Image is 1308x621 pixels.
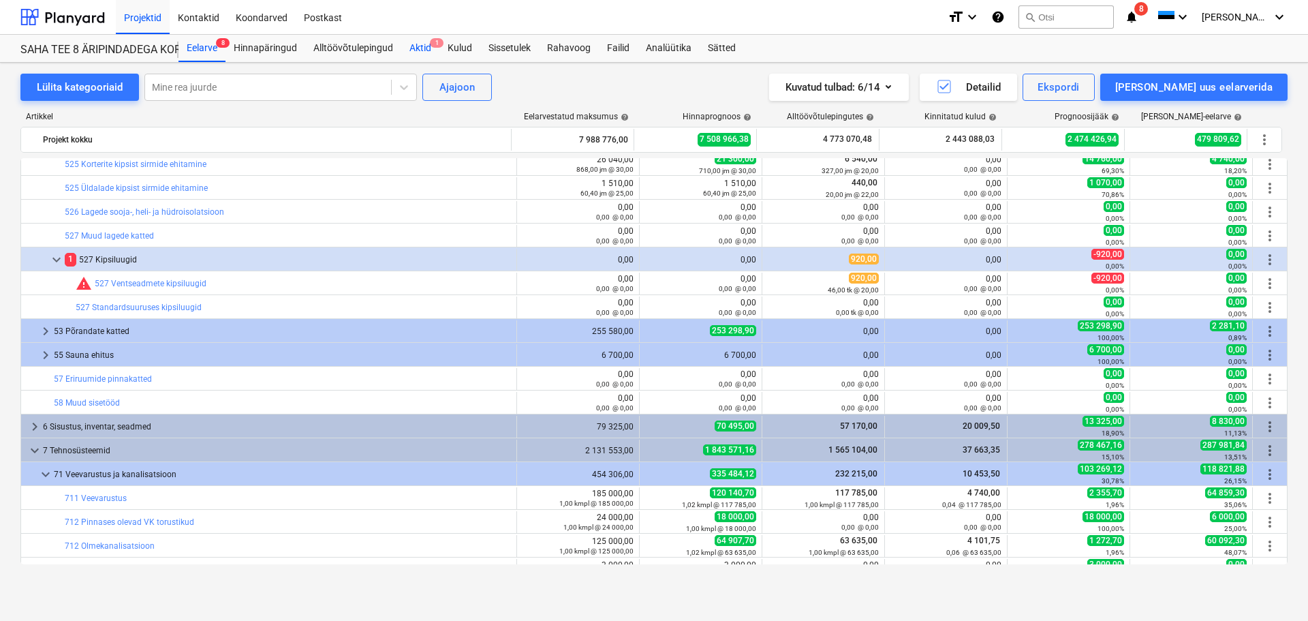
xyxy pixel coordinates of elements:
span: 0,00 [1226,225,1247,236]
small: 0,00 @ 0,00 [719,237,756,245]
div: Lülita kategooriaid [37,78,123,96]
div: 0,00 [523,369,634,389]
span: 1 565 104,00 [827,445,879,455]
span: 8 [216,38,230,48]
span: 2 443 088,03 [944,134,996,145]
div: 0,00 [645,274,756,293]
small: 0,00% [1106,215,1124,222]
a: Sätted [700,35,744,62]
span: 335 484,12 [710,468,756,479]
a: Analüütika [638,35,700,62]
small: 0,00% [1228,191,1247,198]
small: 0,00 @ 0,00 [596,237,634,245]
small: 0,00 @ 0,00 [964,213,1001,221]
span: 70 495,00 [715,421,756,431]
iframe: Chat Widget [1240,556,1308,621]
div: Failid [599,35,638,62]
span: 13 325,00 [1083,416,1124,427]
span: 57 170,00 [839,421,879,431]
div: 6 700,00 [523,350,634,360]
span: Rohkem tegevusi [1262,299,1278,316]
small: 0,00% [1228,406,1247,413]
div: 0,00 [645,255,756,264]
div: 255 580,00 [523,327,634,336]
small: 0,00% [1228,382,1247,389]
span: Rohkem tegevusi [1262,395,1278,411]
small: 46,00 tk @ 20,00 [828,286,879,294]
a: Eelarve8 [178,35,225,62]
span: [PERSON_NAME] [1202,12,1270,22]
span: Rohkem tegevusi [1262,538,1278,554]
span: help [986,113,997,121]
div: 0,00 [645,202,756,222]
div: 3 000,00 [645,560,756,579]
div: 6 Sisustus, inventar, seadmed [43,416,511,438]
button: Ekspordi [1023,74,1094,101]
small: 20,00 jm @ 22,00 [826,191,879,198]
div: 0,00 [523,298,634,317]
small: 0,06 @ 63 635,00 [946,549,1001,556]
small: 18,20% [1224,167,1247,175]
small: 0,00% [1228,286,1247,294]
small: 100,00% [1097,334,1124,342]
small: 0,00 @ 0,00 [596,404,634,412]
i: notifications [1125,9,1138,25]
i: format_size [948,9,964,25]
small: 1,96% [1106,549,1124,556]
i: keyboard_arrow_down [1174,9,1191,25]
span: 103 269,12 [1078,464,1124,474]
div: 454 306,00 [523,470,634,479]
div: Kulud [439,35,480,62]
a: 711 Veevarustus [65,494,127,503]
small: 0,00 @ 0,00 [719,404,756,412]
small: 710,00 jm @ 30,00 [699,167,756,175]
small: 0,00 @ 0,00 [964,237,1001,245]
button: Ajajoon [422,74,492,101]
span: 0,00 [1104,225,1124,236]
small: 100,00% [1097,358,1124,365]
small: 11,13% [1224,429,1247,437]
a: 527 Standardsuuruses kipsiluugid [76,303,202,312]
div: 0,00 [890,226,1001,245]
div: 0,00 [768,369,879,389]
div: Hinnaprognoos [683,112,751,121]
span: 232 215,00 [834,469,879,479]
div: 0,00 [645,226,756,245]
small: 0,00 @ 0,00 [719,380,756,388]
div: 0,00 [768,298,879,317]
span: 1 843 571,16 [703,444,756,455]
span: 64 907,70 [715,535,756,546]
small: 0,00% [1106,239,1124,246]
span: help [741,113,751,121]
span: 0,00 [1104,297,1124,307]
div: 0,00 [768,393,879,412]
span: help [618,113,629,121]
span: help [863,113,874,121]
span: 4 101,75 [966,536,1001,545]
small: 0,00 @ 0,00 [964,309,1001,316]
span: Rohkem tegevusi [1262,180,1278,196]
span: 20 009,50 [961,421,1001,431]
span: 6 700,00 [1087,344,1124,355]
div: Kuvatud tulbad : 6/14 [785,78,892,96]
div: 53 Põrandate katted [54,320,511,342]
div: Artikkel [20,112,512,121]
small: 0,00 @ 0,00 [841,380,879,388]
small: 0,00 @ 0,00 [719,213,756,221]
small: 0,00 @ 0,00 [841,213,879,221]
div: 0,00 [890,255,1001,264]
span: 118 821,88 [1200,464,1247,474]
div: 0,00 [890,350,1001,360]
div: 0,00 [768,226,879,245]
div: SAHA TEE 8 ÄRIPINDADEGA KORTERMAJA [20,43,162,57]
span: Rohkem tegevusi [1262,490,1278,506]
span: 10 453,50 [961,469,1001,479]
div: 1 510,00 [523,179,634,198]
span: 479 809,62 [1195,133,1241,146]
small: 1,00 kmpl @ 18 000,00 [686,525,756,532]
div: 0,00 [523,274,634,293]
button: Lülita kategooriaid [20,74,139,101]
span: 0,00 [1104,201,1124,212]
small: 327,00 jm @ 20,00 [822,167,879,175]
